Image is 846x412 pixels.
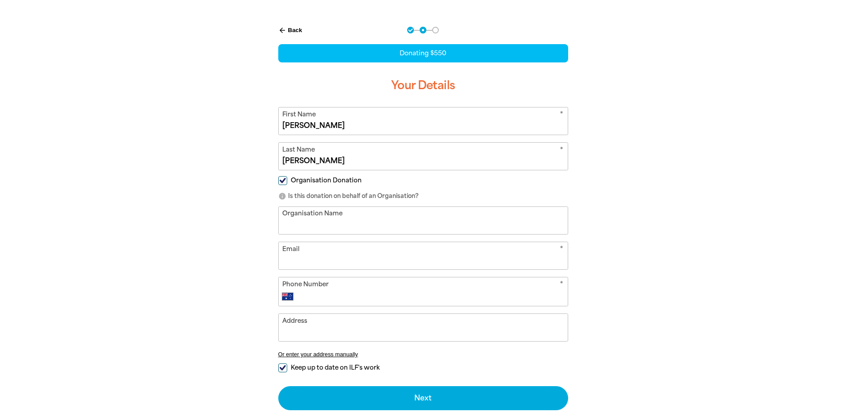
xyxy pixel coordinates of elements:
i: arrow_back [278,26,286,34]
span: Organisation Donation [291,176,362,185]
button: Next [278,386,568,410]
input: Organisation Donation [278,176,287,185]
button: Or enter your address manually [278,351,568,358]
i: Required [560,280,563,291]
div: Donating $550 [278,44,568,62]
button: Navigate to step 1 of 3 to enter your donation amount [407,27,414,33]
button: Back [275,23,306,38]
h3: Your Details [278,71,568,100]
button: Navigate to step 3 of 3 to enter your payment details [432,27,439,33]
i: info [278,192,286,200]
span: Keep up to date on ILF's work [291,363,380,372]
input: Keep up to date on ILF's work [278,363,287,372]
p: Is this donation on behalf of an Organisation? [278,192,568,201]
button: Navigate to step 2 of 3 to enter your details [420,27,426,33]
